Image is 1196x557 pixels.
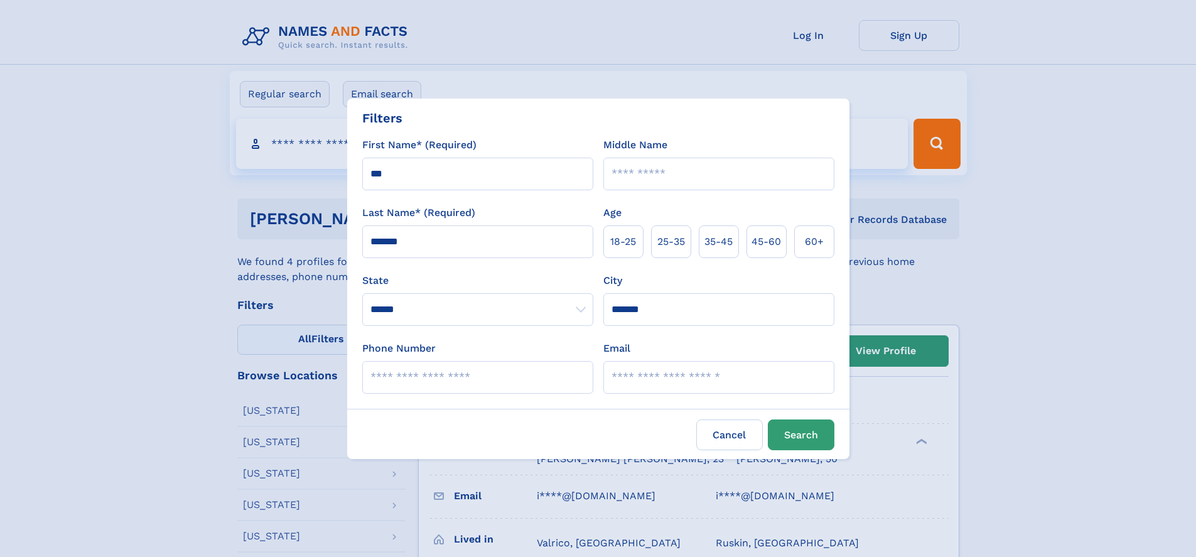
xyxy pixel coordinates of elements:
span: 25‑35 [657,234,685,249]
label: City [603,273,622,288]
span: 35‑45 [704,234,733,249]
label: Age [603,205,622,220]
span: 45‑60 [752,234,781,249]
label: Cancel [696,419,763,450]
label: State [362,273,593,288]
label: First Name* (Required) [362,138,477,153]
span: 18‑25 [610,234,636,249]
label: Middle Name [603,138,667,153]
label: Phone Number [362,341,436,356]
span: 60+ [805,234,824,249]
button: Search [768,419,834,450]
label: Email [603,341,630,356]
div: Filters [362,109,402,127]
label: Last Name* (Required) [362,205,475,220]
